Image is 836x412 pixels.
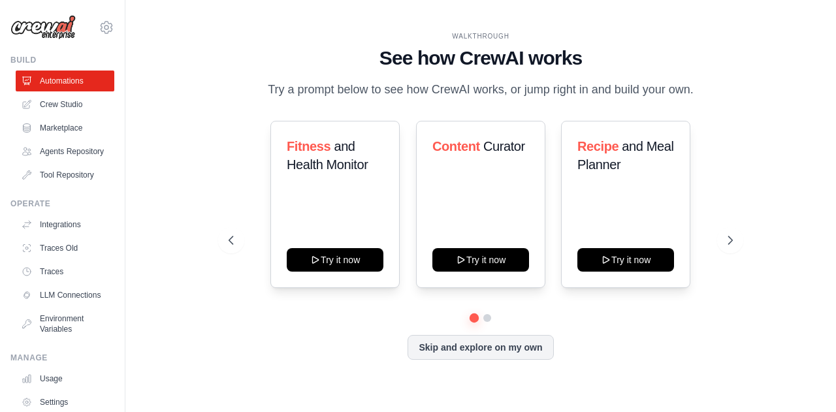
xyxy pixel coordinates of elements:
button: Try it now [432,248,529,272]
a: Automations [16,71,114,91]
div: Operate [10,198,114,209]
a: Marketplace [16,118,114,138]
img: Logo [10,15,76,40]
button: Try it now [287,248,383,272]
div: WALKTHROUGH [229,31,732,41]
a: Traces Old [16,238,114,259]
div: Build [10,55,114,65]
span: Recipe [577,139,619,153]
a: Agents Repository [16,141,114,162]
a: LLM Connections [16,285,114,306]
span: and Health Monitor [287,139,368,172]
a: Traces [16,261,114,282]
span: Content [432,139,480,153]
a: Usage [16,368,114,389]
span: Curator [483,139,525,153]
a: Environment Variables [16,308,114,340]
span: Fitness [287,139,330,153]
h1: See how CrewAI works [229,46,732,70]
button: Skip and explore on my own [408,335,553,360]
p: Try a prompt below to see how CrewAI works, or jump right in and build your own. [261,80,700,99]
span: and Meal Planner [577,139,673,172]
a: Tool Repository [16,165,114,185]
iframe: Chat Widget [771,349,836,412]
button: Try it now [577,248,674,272]
div: Manage [10,353,114,363]
a: Crew Studio [16,94,114,115]
a: Integrations [16,214,114,235]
